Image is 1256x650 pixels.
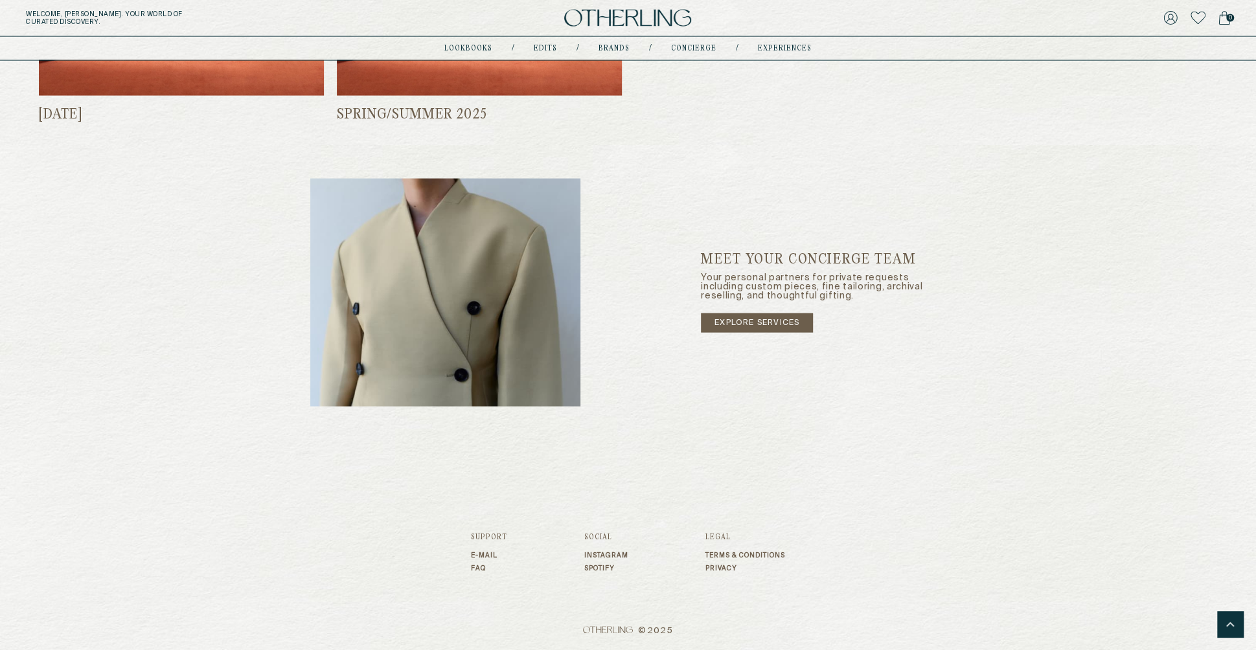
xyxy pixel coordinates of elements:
img: our world [310,179,580,406]
img: logo [564,10,691,27]
div: / [577,43,579,54]
a: lookbooks [444,45,492,52]
p: Your personal partners for private requests including custom pieces, fine tailoring, archival res... [701,273,946,300]
a: E-mail [471,552,507,559]
h3: Social [584,533,628,541]
a: concierge [671,45,716,52]
h5: Meet Your Concierge Team [701,252,946,268]
div: / [649,43,652,54]
a: 0 [1218,9,1230,27]
a: Terms & Conditions [705,552,785,559]
span: 0 [1226,14,1234,22]
a: Brands [599,45,630,52]
h3: [DATE] [39,106,82,123]
h5: Welcome, [PERSON_NAME] . Your world of curated discovery. [26,10,387,26]
div: / [736,43,738,54]
a: Spotify [584,565,628,572]
a: FAQ [471,565,507,572]
a: Edits [534,45,557,52]
a: explore services [701,313,813,333]
a: experiences [758,45,812,52]
a: Privacy [705,565,785,572]
span: © 2025 [471,626,785,636]
div: / [512,43,514,54]
h3: Legal [705,533,785,541]
h3: Support [471,533,507,541]
h3: Spring/Summer 2025 [337,106,487,123]
a: Instagram [584,552,628,559]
